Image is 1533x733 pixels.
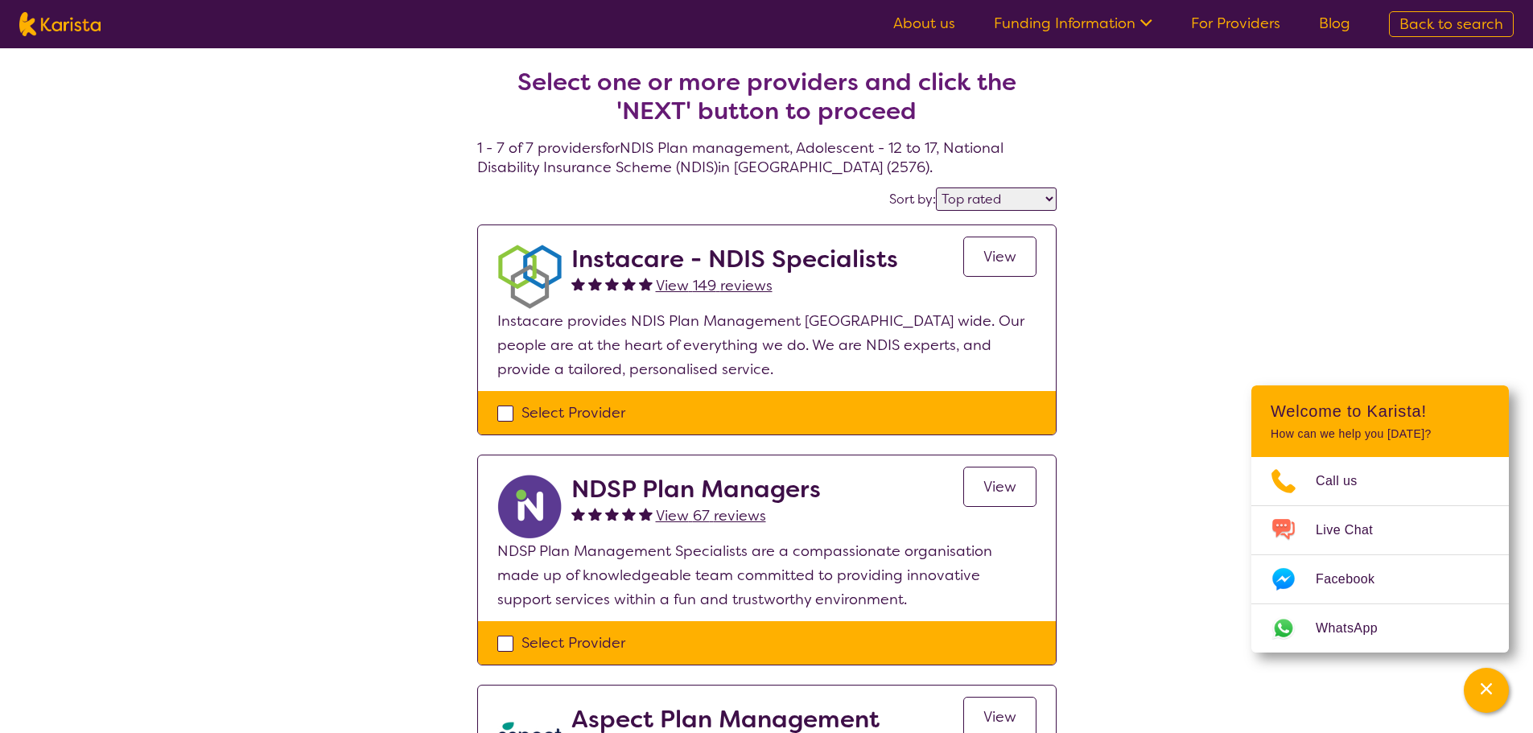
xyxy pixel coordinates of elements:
span: Back to search [1399,14,1503,34]
img: fullstar [588,277,602,290]
ul: Choose channel [1251,457,1509,653]
img: fullstar [588,507,602,521]
a: View 149 reviews [656,274,773,298]
span: Call us [1316,469,1377,493]
img: fullstar [605,277,619,290]
a: Back to search [1389,11,1514,37]
p: Instacare provides NDIS Plan Management [GEOGRAPHIC_DATA] wide. Our people are at the heart of ev... [497,309,1036,381]
img: fullstar [639,277,653,290]
p: How can we help you [DATE]? [1271,427,1490,441]
a: View [963,237,1036,277]
img: ryxpuxvt8mh1enfatjpo.png [497,475,562,539]
img: obkhna0zu27zdd4ubuus.png [497,245,562,309]
a: Web link opens in a new tab. [1251,604,1509,653]
a: View [963,467,1036,507]
img: fullstar [622,507,636,521]
span: View [983,707,1016,727]
a: Blog [1319,14,1350,33]
span: View 67 reviews [656,506,766,525]
button: Channel Menu [1464,668,1509,713]
img: Karista logo [19,12,101,36]
img: fullstar [622,277,636,290]
img: fullstar [605,507,619,521]
a: About us [893,14,955,33]
a: View 67 reviews [656,504,766,528]
img: fullstar [571,277,585,290]
label: Sort by: [889,191,936,208]
h2: Select one or more providers and click the 'NEXT' button to proceed [497,68,1037,126]
img: fullstar [639,507,653,521]
h4: 1 - 7 of 7 providers for NDIS Plan management , Adolescent - 12 to 17 , National Disability Insur... [477,29,1057,177]
span: Facebook [1316,567,1394,591]
img: fullstar [571,507,585,521]
a: For Providers [1191,14,1280,33]
span: View 149 reviews [656,276,773,295]
span: Live Chat [1316,518,1392,542]
span: View [983,477,1016,496]
span: View [983,247,1016,266]
span: WhatsApp [1316,616,1397,640]
h2: Instacare - NDIS Specialists [571,245,898,274]
a: Funding Information [994,14,1152,33]
p: NDSP Plan Management Specialists are a compassionate organisation made up of knowledgeable team c... [497,539,1036,612]
h2: Welcome to Karista! [1271,402,1490,421]
h2: NDSP Plan Managers [571,475,821,504]
div: Channel Menu [1251,385,1509,653]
